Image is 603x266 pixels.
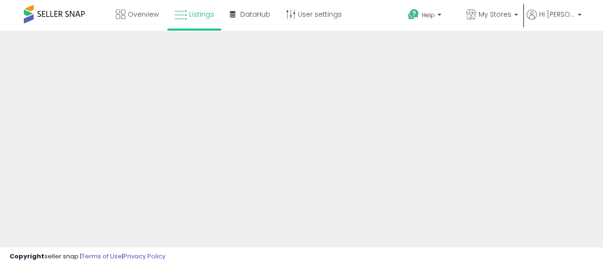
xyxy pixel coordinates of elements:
span: My Stores [479,10,511,19]
a: Privacy Policy [123,252,165,261]
strong: Copyright [10,252,44,261]
a: Terms of Use [82,252,122,261]
span: DataHub [240,10,270,19]
span: Listings [189,10,214,19]
span: Overview [128,10,159,19]
span: Hi [PERSON_NAME] [539,10,575,19]
a: Hi [PERSON_NAME] [527,10,582,31]
span: Help [422,11,435,19]
div: seller snap | | [10,252,165,261]
a: Help [400,1,458,31]
i: Get Help [408,9,419,20]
